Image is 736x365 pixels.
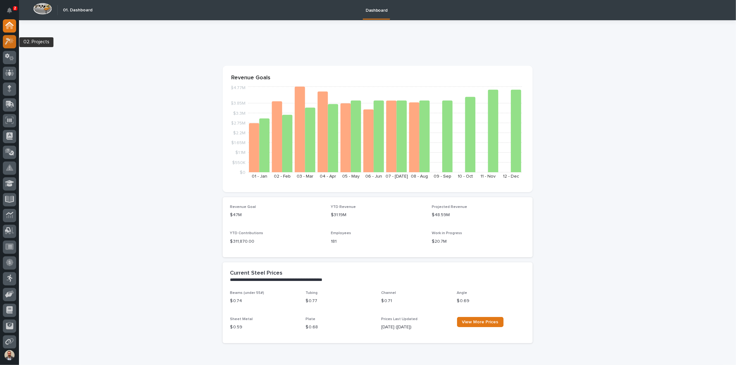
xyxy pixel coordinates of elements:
[274,174,291,179] text: 02 - Feb
[306,298,374,304] p: $ 0.77
[3,349,16,362] button: users-avatar
[385,174,408,179] text: 07 - [DATE]
[231,101,245,106] tspan: $3.85M
[331,212,424,218] p: $31.19M
[342,174,360,179] text: 05 - May
[14,6,16,10] p: 2
[306,291,318,295] span: Tubing
[432,238,525,245] p: $20.7M
[433,174,451,179] text: 09 - Sep
[231,86,245,90] tspan: $4.77M
[331,238,424,245] p: 181
[365,174,382,179] text: 06 - Jun
[306,317,316,321] span: Plate
[320,174,336,179] text: 04 - Apr
[233,111,245,116] tspan: $3.3M
[232,161,245,165] tspan: $550K
[432,212,525,218] p: $48.59M
[381,298,449,304] p: $ 0.71
[8,8,16,18] div: Notifications2
[231,121,245,125] tspan: $2.75M
[3,4,16,17] button: Notifications
[381,317,418,321] span: Prices Last Updated
[231,141,245,145] tspan: $1.65M
[457,291,467,295] span: Angle
[297,174,313,179] text: 03 - Mar
[230,205,256,209] span: Revenue Goal
[432,205,467,209] span: Projected Revenue
[240,170,245,175] tspan: $0
[232,75,524,82] p: Revenue Goals
[381,291,396,295] span: Channel
[331,205,356,209] span: YTD Revenue
[503,174,519,179] text: 12 - Dec
[458,174,473,179] text: 10 - Oct
[480,174,496,179] text: 11 - Nov
[331,231,351,235] span: Employees
[230,238,324,245] p: $ 311,870.00
[230,270,283,277] h2: Current Steel Prices
[432,231,462,235] span: Work in Progress
[230,317,253,321] span: Sheet Metal
[230,231,263,235] span: YTD Contributions
[230,291,264,295] span: Beams (under 55#)
[251,174,267,179] text: 01 - Jan
[233,131,245,135] tspan: $2.2M
[457,317,504,327] a: View More Prices
[411,174,428,179] text: 08 - Aug
[235,151,245,155] tspan: $1.1M
[230,212,324,218] p: $47M
[306,324,374,331] p: $ 0.68
[63,8,92,13] h2: 01. Dashboard
[462,320,498,324] span: View More Prices
[381,324,449,331] p: [DATE] ([DATE])
[230,324,298,331] p: $ 0.59
[230,298,298,304] p: $ 0.74
[33,3,52,15] img: Workspace Logo
[457,298,525,304] p: $ 0.69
